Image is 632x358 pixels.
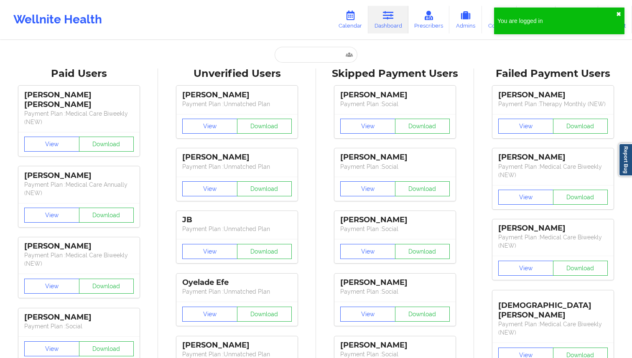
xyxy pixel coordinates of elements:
p: Payment Plan : Medical Care Biweekly (NEW) [498,320,608,337]
button: Download [79,208,134,223]
button: Download [395,119,450,134]
p: Payment Plan : Unmatched Plan [182,287,292,296]
button: View [182,119,237,134]
p: Payment Plan : Therapy Monthly (NEW) [498,100,608,108]
button: Download [237,307,292,322]
div: Paid Users [6,67,152,80]
p: Payment Plan : Social [24,322,134,330]
div: [PERSON_NAME] [PERSON_NAME] [24,90,134,109]
button: View [340,307,395,322]
button: Download [395,244,450,259]
div: Skipped Payment Users [322,67,468,80]
button: View [182,307,237,322]
a: Calendar [332,6,368,33]
a: Report Bug [619,143,632,176]
button: View [24,137,79,152]
p: Payment Plan : Medical Care Biweekly (NEW) [498,233,608,250]
div: [PERSON_NAME] [498,90,608,100]
div: [PERSON_NAME] [340,278,450,287]
p: Payment Plan : Social [340,225,450,233]
p: Payment Plan : Social [340,287,450,296]
div: [PERSON_NAME] [24,241,134,251]
p: Payment Plan : Medical Care Biweekly (NEW) [24,109,134,126]
button: View [340,181,395,196]
div: Unverified Users [164,67,310,80]
p: Payment Plan : Unmatched Plan [182,100,292,108]
button: View [340,244,395,259]
button: Download [79,279,134,294]
button: Download [395,181,450,196]
button: View [24,341,79,356]
button: View [498,261,553,276]
button: View [24,208,79,223]
button: Download [237,244,292,259]
button: Download [237,181,292,196]
button: Download [553,119,608,134]
button: View [498,119,553,134]
button: Download [395,307,450,322]
button: Download [237,119,292,134]
button: View [340,119,395,134]
p: Payment Plan : Unmatched Plan [182,162,292,171]
p: Payment Plan : Unmatched Plan [182,225,292,233]
div: [PERSON_NAME] [24,312,134,322]
div: You are logged in [497,17,616,25]
p: Payment Plan : Medical Care Biweekly (NEW) [24,251,134,268]
a: Prescribers [408,6,450,33]
button: Download [553,190,608,205]
p: Payment Plan : Medical Care Biweekly (NEW) [498,162,608,179]
div: [PERSON_NAME] [340,215,450,225]
div: [PERSON_NAME] [24,171,134,180]
button: Download [79,341,134,356]
button: View [498,190,553,205]
div: [PERSON_NAME] [182,340,292,350]
a: Coaches [482,6,517,33]
div: [PERSON_NAME] [498,223,608,233]
div: [PERSON_NAME] [340,152,450,162]
button: Download [79,137,134,152]
p: Payment Plan : Social [340,100,450,108]
div: Oyelade Efe [182,278,292,287]
p: Payment Plan : Medical Care Annually (NEW) [24,180,134,197]
a: Dashboard [368,6,408,33]
button: View [182,244,237,259]
div: [PERSON_NAME] [340,340,450,350]
button: Download [553,261,608,276]
a: Admins [449,6,482,33]
div: [PERSON_NAME] [182,152,292,162]
div: [PERSON_NAME] [498,152,608,162]
button: View [24,279,79,294]
div: [DEMOGRAPHIC_DATA][PERSON_NAME] [498,295,608,320]
div: JB [182,215,292,225]
div: [PERSON_NAME] [182,90,292,100]
p: Payment Plan : Social [340,162,450,171]
button: close [616,11,621,18]
div: Failed Payment Users [480,67,626,80]
button: View [182,181,237,196]
div: [PERSON_NAME] [340,90,450,100]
